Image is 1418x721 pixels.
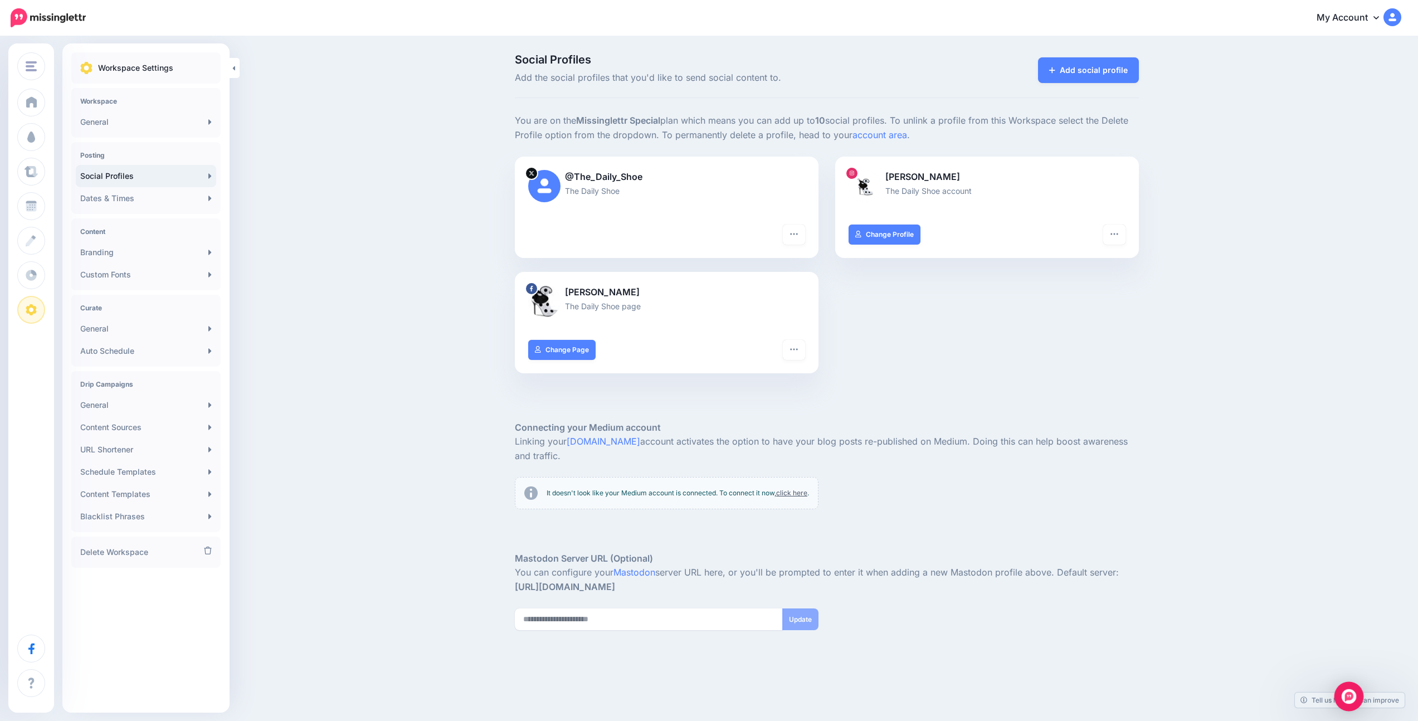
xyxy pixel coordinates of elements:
h5: Connecting your Medium account [515,421,1139,435]
p: Linking your account activates the option to have your blog posts re-published on Medium. Doing t... [515,435,1139,464]
a: Schedule Templates [76,461,216,483]
a: Tell us how we can improve [1295,693,1405,708]
a: General [76,394,216,416]
a: Content Sources [76,416,216,439]
img: settings.png [80,62,92,74]
img: Missinglettr [11,8,86,27]
a: Change Profile [849,225,920,245]
a: Mastodon [613,567,655,578]
a: URL Shortener [76,439,216,461]
div: Open Intercom Messenger [1334,682,1364,712]
h5: Mastodon Server URL (Optional) [515,552,1139,566]
a: Add social profile [1038,57,1139,83]
a: Custom Fonts [76,264,216,286]
a: Blacklist Phrases [76,505,216,528]
a: [DOMAIN_NAME] [567,436,640,447]
b: Missinglettr Special [576,115,660,126]
h4: Workspace [80,97,212,105]
h4: Curate [80,304,212,312]
h4: Drip Campaigns [80,380,212,388]
span: Social Profiles [515,54,925,65]
a: click here [776,489,807,497]
a: Change Page [528,340,596,360]
p: The Daily Shoe page [528,300,805,313]
p: You are on the plan which means you can add up to social profiles. To unlink a profile from this ... [515,114,1139,143]
a: Content Templates [76,483,216,505]
b: 10 [815,115,825,126]
p: @The_Daily_Shoe [528,170,805,184]
a: Branding [76,241,216,264]
strong: [URL][DOMAIN_NAME] [515,581,615,592]
img: 378221022_657252299833900_5362542217772178240_n-bsa152429.jpg [528,285,561,318]
p: You can configure your server URL here, or you'll be prompted to enter it when adding a new Masto... [515,566,1139,595]
a: account area [852,129,907,140]
p: [PERSON_NAME] [528,285,805,300]
p: It doesn't look like your Medium account is connected. To connect it now, . [547,488,809,499]
h4: Posting [80,151,212,159]
button: Update [782,608,818,630]
p: [PERSON_NAME] [849,170,1125,184]
a: Dates & Times [76,187,216,210]
a: My Account [1305,4,1401,32]
p: The Daily Shoe account [849,184,1125,197]
a: General [76,111,216,133]
h4: Content [80,227,212,236]
a: Delete Workspace [76,541,216,563]
a: Auto Schedule [76,340,216,362]
a: Social Profiles [76,165,216,187]
p: The Daily Shoe [528,184,805,197]
a: General [76,318,216,340]
img: menu.png [26,61,37,71]
img: user_default_image.png [528,170,561,202]
img: 13687294_1750744921858755_1402986871_a-bsa152430.jpg [849,170,881,202]
span: Add the social profiles that you'd like to send social content to. [515,71,925,85]
p: Workspace Settings [98,61,173,75]
img: info-circle-grey.png [524,486,538,500]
